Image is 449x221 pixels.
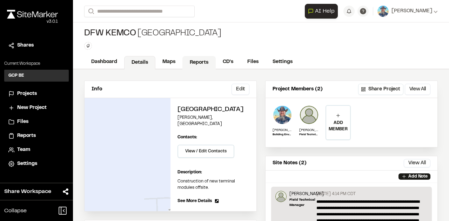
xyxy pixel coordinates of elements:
a: Dashboard [84,55,124,69]
p: Field Technical Manager [289,197,324,208]
span: Settings [17,160,37,168]
button: View / Edit Contacts [177,145,234,158]
a: Projects [8,90,65,98]
span: Collapse [4,207,27,215]
p: Add Note [408,173,428,180]
span: AI Help [315,7,335,15]
a: CD's [216,55,240,69]
button: [PERSON_NAME] [377,6,438,17]
p: Project Members (2) [273,85,323,93]
img: Michael Drexler [273,105,292,125]
p: [PERSON_NAME] [289,191,324,197]
h2: [GEOGRAPHIC_DATA] [177,105,249,115]
span: See More Details [177,198,212,204]
div: Open AI Assistant [305,4,341,19]
p: Current Workspace [4,61,69,67]
a: Shares [8,42,65,49]
img: Duane Holloway [275,191,287,202]
img: User [377,6,389,17]
p: ADD MEMBER [326,120,350,132]
p: Info [92,85,102,93]
p: Description: [177,169,249,175]
span: Shares [17,42,34,49]
p: [PERSON_NAME] [273,127,292,133]
p: Building Envelope Territory Manager for [GEOGRAPHIC_DATA], [GEOGRAPHIC_DATA], [GEOGRAPHIC_DATA], ... [273,133,292,137]
a: Reports [8,132,65,140]
a: New Project [8,104,65,112]
button: Edit Tags [84,42,92,50]
button: Open AI Assistant [305,4,338,19]
a: Team [8,146,65,154]
div: Oh geez...please don't... [7,19,58,25]
span: New Project [17,104,47,112]
a: Settings [8,160,65,168]
span: Team [17,146,30,154]
a: Reports [182,56,216,69]
p: Contacts: [177,134,197,140]
span: [PERSON_NAME] [391,7,432,15]
button: View All [405,84,430,95]
div: [GEOGRAPHIC_DATA] [84,28,221,39]
button: View All [404,159,430,167]
p: [DATE] 4:14 PM CDT [316,191,356,197]
a: Files [8,118,65,126]
button: Edit [232,84,249,95]
h3: GCP BE [8,72,24,79]
a: Details [124,56,155,69]
p: Construction of new terminal modules offsite. [177,178,249,191]
a: Settings [266,55,300,69]
span: DFW Kemco [84,28,136,39]
img: rebrand.png [7,10,58,19]
button: Share Project [358,84,403,95]
span: Projects [17,90,37,98]
a: Files [240,55,266,69]
p: Field Technical Manager [299,133,319,137]
a: Maps [155,55,182,69]
img: Duane Holloway [299,105,319,125]
p: [PERSON_NAME] [299,127,319,133]
span: Share Workspace [4,187,51,196]
button: Search [84,6,97,17]
p: [PERSON_NAME] , [GEOGRAPHIC_DATA] [177,115,249,127]
p: Site Notes (2) [273,159,307,167]
span: Files [17,118,28,126]
span: Reports [17,132,36,140]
